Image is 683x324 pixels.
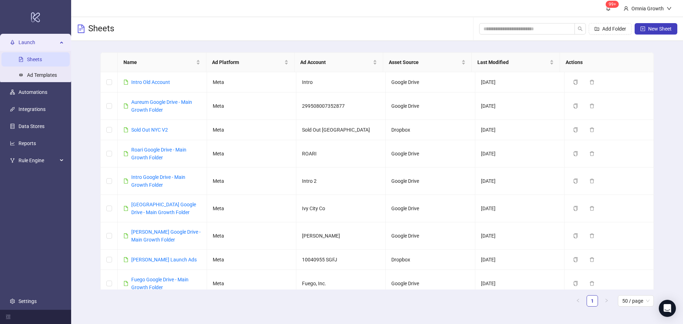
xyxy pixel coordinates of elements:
span: right [604,298,609,303]
button: left [572,295,584,307]
span: Launch [18,35,58,49]
span: file [123,80,128,85]
span: delete [589,257,594,262]
td: 10040955 SGFJ [296,250,386,270]
a: [PERSON_NAME] Google Drive - Main Growth Folder [131,229,201,243]
span: file-text [77,25,85,33]
td: [DATE] [475,168,565,195]
sup: 111 [606,1,619,8]
td: Meta [207,120,296,140]
span: menu-fold [6,314,11,319]
span: copy [573,103,578,108]
span: delete [589,206,594,211]
li: Next Page [601,295,612,307]
a: Roari Google Drive - Main Growth Folder [131,147,186,160]
span: file [123,179,128,184]
span: file [123,127,128,132]
td: 299508007352877 [296,92,386,120]
a: Sheets [27,57,42,62]
td: Meta [207,222,296,250]
span: file [123,151,128,156]
span: copy [573,179,578,184]
li: Previous Page [572,295,584,307]
span: Rule Engine [18,153,58,168]
span: copy [573,233,578,238]
span: copy [573,80,578,85]
span: Last Modified [477,58,549,66]
td: Intro 2 [296,168,386,195]
span: 50 / page [622,296,650,306]
span: copy [573,281,578,286]
td: Meta [207,195,296,222]
span: file [123,103,128,108]
td: Meta [207,92,296,120]
a: Ad Templates [27,72,57,78]
span: Add Folder [602,26,626,32]
td: [DATE] [475,72,565,92]
td: Google Drive [386,195,475,222]
span: delete [589,233,594,238]
a: [GEOGRAPHIC_DATA] Google Drive - Main Growth Folder [131,202,196,215]
span: Ad Platform [212,58,283,66]
a: Aureum Google Drive - Main Growth Folder [131,99,192,113]
td: [PERSON_NAME] [296,222,386,250]
td: Meta [207,168,296,195]
a: Automations [18,89,47,95]
div: Omnia Growth [629,5,667,12]
span: Asset Source [389,58,460,66]
th: Last Modified [472,53,560,72]
td: Sold Out [GEOGRAPHIC_DATA] [296,120,386,140]
td: Intro [296,72,386,92]
span: rocket [10,40,15,45]
button: right [601,295,612,307]
td: Fuego, Inc. [296,270,386,297]
td: Ivy City Co [296,195,386,222]
button: Add Folder [589,23,632,34]
span: fork [10,158,15,163]
a: [PERSON_NAME] Launch Ads [131,257,197,262]
span: user [624,6,629,11]
span: file [123,233,128,238]
td: Google Drive [386,140,475,168]
span: copy [573,127,578,132]
span: folder-add [594,26,599,31]
span: delete [589,281,594,286]
span: delete [589,80,594,85]
td: Google Drive [386,270,475,297]
h3: Sheets [88,23,114,34]
li: 1 [587,295,598,307]
a: Fuego Google Drive - Main Growth Folder [131,277,189,290]
th: Ad Account [295,53,383,72]
td: Meta [207,250,296,270]
td: Google Drive [386,168,475,195]
td: [DATE] [475,195,565,222]
td: [DATE] [475,222,565,250]
td: Meta [207,140,296,168]
span: copy [573,257,578,262]
th: Name [118,53,206,72]
span: search [578,26,583,31]
span: down [667,6,672,11]
a: Integrations [18,106,46,112]
span: delete [589,127,594,132]
td: Google Drive [386,92,475,120]
th: Ad Platform [206,53,295,72]
td: [DATE] [475,250,565,270]
a: Intro Google Drive - Main Growth Folder [131,174,185,188]
td: [DATE] [475,270,565,297]
a: Sold Out NYC V2 [131,127,168,133]
td: [DATE] [475,120,565,140]
td: Google Drive [386,222,475,250]
a: Intro Old Account [131,79,170,85]
span: Ad Account [300,58,371,66]
td: Google Drive [386,72,475,92]
a: 1 [587,296,598,306]
span: file [123,257,128,262]
span: delete [589,179,594,184]
button: New Sheet [635,23,677,34]
a: Data Stores [18,123,44,129]
a: Settings [18,298,37,304]
th: Actions [560,53,648,72]
span: left [576,298,580,303]
th: Asset Source [383,53,472,72]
